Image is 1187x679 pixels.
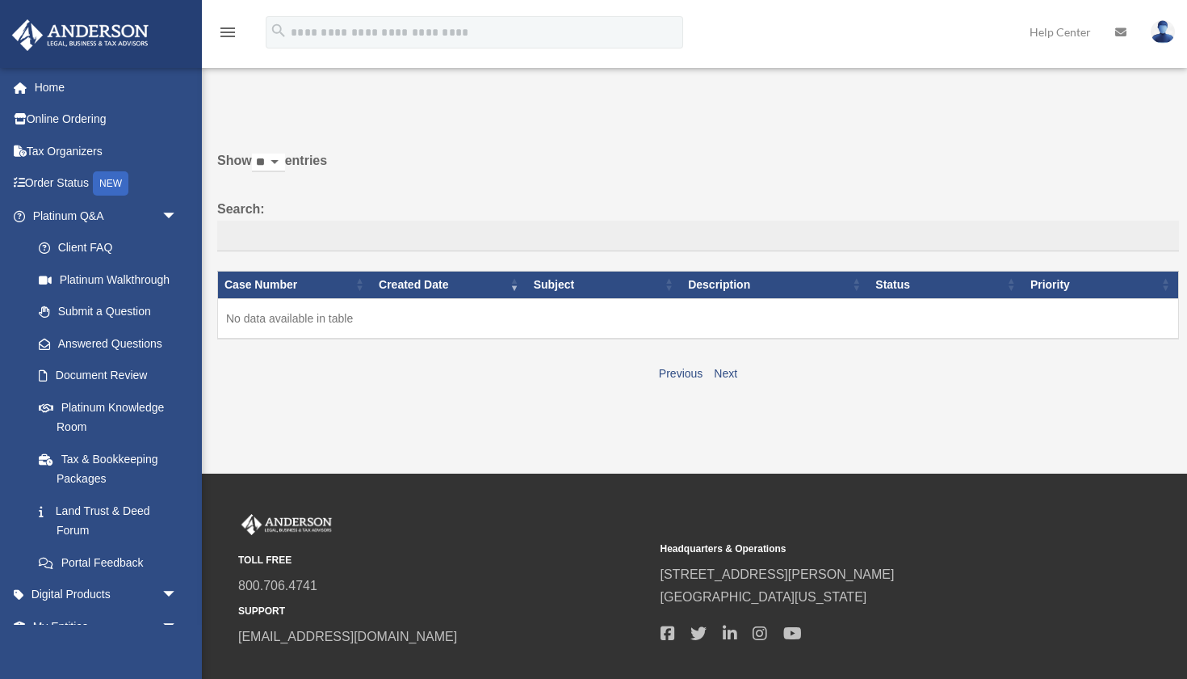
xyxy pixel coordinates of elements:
[238,552,649,569] small: TOLL FREE
[527,271,682,298] th: Subject: activate to sort column ascending
[7,19,153,51] img: Anderson Advisors Platinum Portal
[11,579,202,611] a: Digital Productsarrow_drop_down
[661,567,895,581] a: [STREET_ADDRESS][PERSON_NAME]
[238,579,317,593] a: 800.706.4741
[93,171,128,196] div: NEW
[23,391,194,443] a: Platinum Knowledge Room
[161,610,194,643] span: arrow_drop_down
[23,495,194,546] a: Land Trust & Deed Forum
[218,23,237,42] i: menu
[23,327,186,360] a: Answered Questions
[661,590,867,604] a: [GEOGRAPHIC_DATA][US_STATE]
[23,546,194,579] a: Portal Feedback
[869,271,1024,298] th: Status: activate to sort column ascending
[252,154,285,172] select: Showentries
[659,367,703,380] a: Previous
[217,198,1179,251] label: Search:
[714,367,737,380] a: Next
[218,298,1179,339] td: No data available in table
[23,443,194,495] a: Tax & Bookkeeping Packages
[23,264,194,296] a: Platinum Walkthrough
[270,22,287,40] i: search
[161,579,194,612] span: arrow_drop_down
[23,296,194,328] a: Submit a Question
[11,200,194,232] a: Platinum Q&Aarrow_drop_down
[682,271,869,298] th: Description: activate to sort column ascending
[23,360,194,392] a: Document Review
[238,514,335,535] img: Anderson Advisors Platinum Portal
[217,221,1179,251] input: Search:
[11,71,202,103] a: Home
[11,135,202,167] a: Tax Organizers
[1024,271,1179,298] th: Priority: activate to sort column ascending
[218,28,237,42] a: menu
[1151,20,1175,44] img: User Pic
[372,271,527,298] th: Created Date: activate to sort column ascending
[238,630,457,643] a: [EMAIL_ADDRESS][DOMAIN_NAME]
[217,150,1179,188] label: Show entries
[11,610,202,643] a: My Entitiesarrow_drop_down
[218,271,373,298] th: Case Number: activate to sort column ascending
[11,167,202,200] a: Order StatusNEW
[661,541,1072,558] small: Headquarters & Operations
[23,232,194,264] a: Client FAQ
[161,200,194,233] span: arrow_drop_down
[11,103,202,136] a: Online Ordering
[238,603,649,620] small: SUPPORT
